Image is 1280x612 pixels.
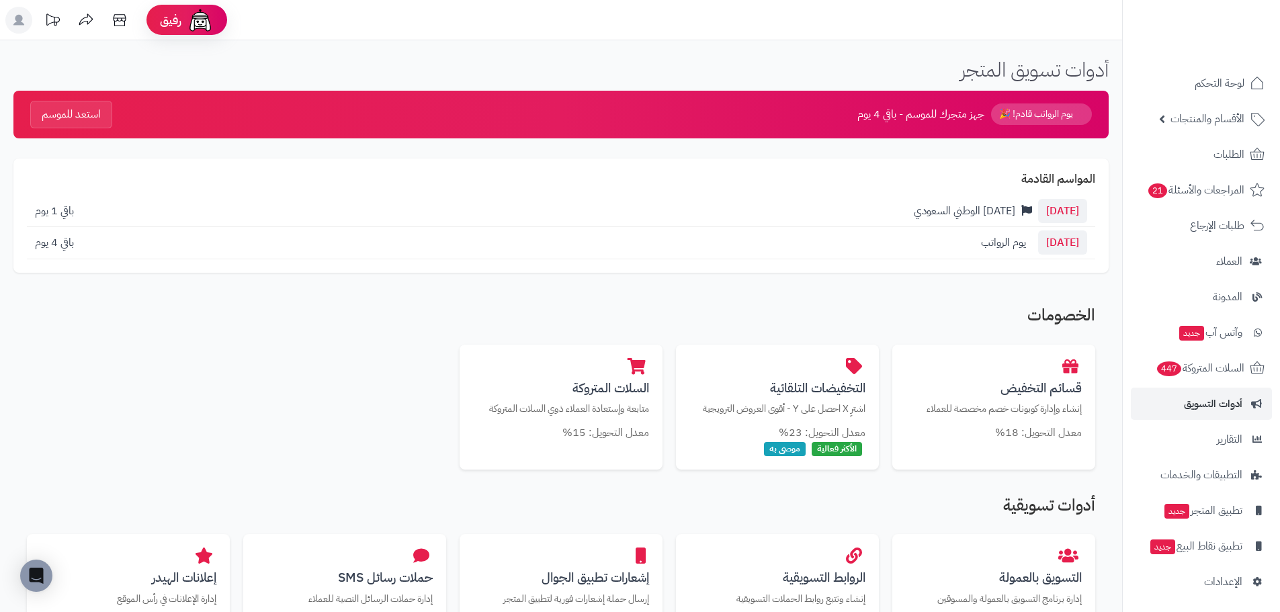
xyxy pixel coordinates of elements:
[1157,361,1181,376] span: 447
[27,172,1095,185] h2: المواسم القادمة
[35,203,74,219] span: باقي 1 يوم
[991,103,1092,125] span: يوم الرواتب قادم! 🎉
[1131,530,1272,562] a: تطبيق نقاط البيعجديد
[995,425,1082,441] small: معدل التحويل: 18%
[960,58,1109,81] h1: أدوات تسويق المتجر
[257,570,433,584] h3: حملات رسائل SMS
[1179,326,1204,341] span: جديد
[40,570,216,584] h3: إعلانات الهيدر
[473,381,649,395] h3: السلات المتروكة
[1131,174,1272,206] a: المراجعات والأسئلة21
[1195,74,1244,93] span: لوحة التحكم
[689,381,865,395] h3: التخفيضات التلقائية
[257,592,433,606] p: إدارة حملات الرسائل النصية للعملاء
[689,402,865,416] p: اشترِ X احصل على Y - أقوى العروض الترويجية
[460,345,663,455] a: السلات المتروكةمتابعة وإستعادة العملاء ذوي السلات المتروكة معدل التحويل: 15%
[857,107,984,122] span: جهز متجرك للموسم - باقي 4 يوم
[1131,459,1272,491] a: التطبيقات والخدمات
[1204,572,1242,591] span: الإعدادات
[30,101,112,128] button: استعد للموسم
[689,592,865,606] p: إنشاء وتتبع روابط الحملات التسويقية
[1131,210,1272,242] a: طلبات الإرجاع
[1184,394,1242,413] span: أدوات التسويق
[160,12,181,28] span: رفيق
[892,345,1095,455] a: قسائم التخفيضإنشاء وإدارة كوبونات خصم مخصصة للعملاء معدل التحويل: 18%
[473,592,649,606] p: إرسال حملة إشعارات فورية لتطبيق المتجر
[40,592,216,606] p: إدارة الإعلانات في رأس الموقع
[812,442,862,456] span: الأكثر فعالية
[981,234,1026,251] span: يوم الرواتب
[906,570,1082,584] h3: التسويق بالعمولة
[27,496,1095,521] h2: أدوات تسويقية
[1217,430,1242,449] span: التقارير
[1038,230,1087,255] span: [DATE]
[35,234,74,251] span: باقي 4 يوم
[1150,539,1175,554] span: جديد
[1170,110,1244,128] span: الأقسام والمنتجات
[689,570,865,584] h3: الروابط التسويقية
[906,402,1082,416] p: إنشاء وإدارة كوبونات خصم مخصصة للعملاء
[473,570,649,584] h3: إشعارات تطبيق الجوال
[1147,181,1244,200] span: المراجعات والأسئلة
[1131,494,1272,527] a: تطبيق المتجرجديد
[36,7,69,37] a: تحديثات المنصة
[1216,252,1242,271] span: العملاء
[1160,466,1242,484] span: التطبيقات والخدمات
[1131,138,1272,171] a: الطلبات
[27,306,1095,331] h2: الخصومات
[906,381,1082,395] h3: قسائم التخفيض
[1131,566,1272,598] a: الإعدادات
[1190,216,1244,235] span: طلبات الإرجاع
[779,425,865,441] small: معدل التحويل: 23%
[1213,288,1242,306] span: المدونة
[1148,183,1167,198] span: 21
[1131,281,1272,313] a: المدونة
[1131,388,1272,420] a: أدوات التسويق
[562,425,649,441] small: معدل التحويل: 15%
[1149,537,1242,556] span: تطبيق نقاط البيع
[1131,423,1272,455] a: التقارير
[914,203,1015,219] span: [DATE] الوطني السعودي
[473,402,649,416] p: متابعة وإستعادة العملاء ذوي السلات المتروكة
[906,592,1082,606] p: إدارة برنامج التسويق بالعمولة والمسوقين
[187,7,214,34] img: ai-face.png
[1131,67,1272,99] a: لوحة التحكم
[1178,323,1242,342] span: وآتس آب
[1038,199,1087,223] span: [DATE]
[764,442,806,456] span: موصى به
[20,560,52,592] div: Open Intercom Messenger
[676,345,879,470] a: التخفيضات التلقائيةاشترِ X احصل على Y - أقوى العروض الترويجية معدل التحويل: 23% الأكثر فعالية موص...
[1163,501,1242,520] span: تطبيق المتجر
[1156,359,1244,378] span: السلات المتروكة
[1131,245,1272,277] a: العملاء
[1164,504,1189,519] span: جديد
[1131,352,1272,384] a: السلات المتروكة447
[1131,316,1272,349] a: وآتس آبجديد
[1213,145,1244,164] span: الطلبات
